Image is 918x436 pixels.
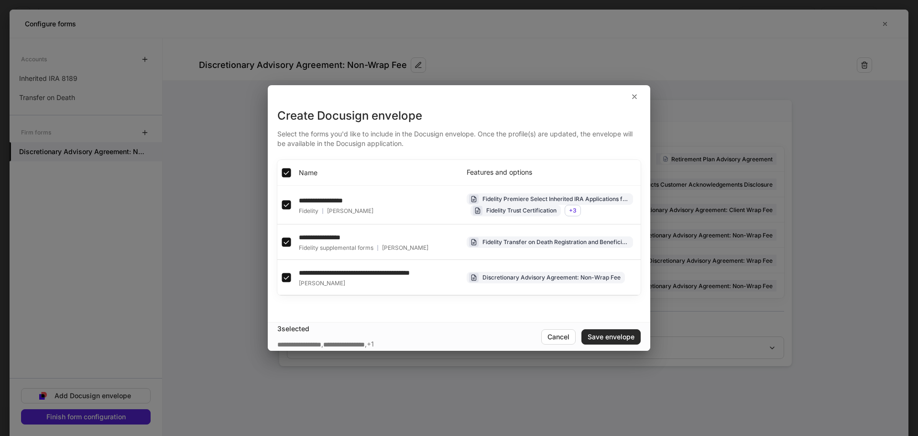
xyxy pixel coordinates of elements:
[299,244,428,252] div: Fidelity supplemental forms
[299,207,373,215] div: Fidelity
[299,168,317,178] span: Name
[299,279,345,287] span: [PERSON_NAME]
[541,329,576,345] button: Cancel
[547,334,569,340] div: Cancel
[482,273,621,282] div: Discretionary Advisory Agreement: Non-Wrap Fee
[277,339,374,349] div: , ,
[588,334,634,340] div: Save envelope
[569,207,577,214] span: + 3
[581,329,641,345] button: Save envelope
[277,123,641,148] div: Select the forms you'd like to include in the Docusign envelope. Once the profile(s) are updated,...
[482,237,629,246] div: Fidelity Transfer on Death Registration and Beneficiary Designation
[482,194,629,203] div: Fidelity Premiere Select Inherited IRA Applications for individuals (including minors), and estates
[277,324,541,334] div: 3 selected
[382,244,428,252] span: [PERSON_NAME]
[367,339,374,349] span: +1
[327,207,373,215] span: [PERSON_NAME]
[459,160,641,186] th: Features and options
[277,108,641,123] div: Create Docusign envelope
[486,206,557,215] div: Fidelity Trust Certification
